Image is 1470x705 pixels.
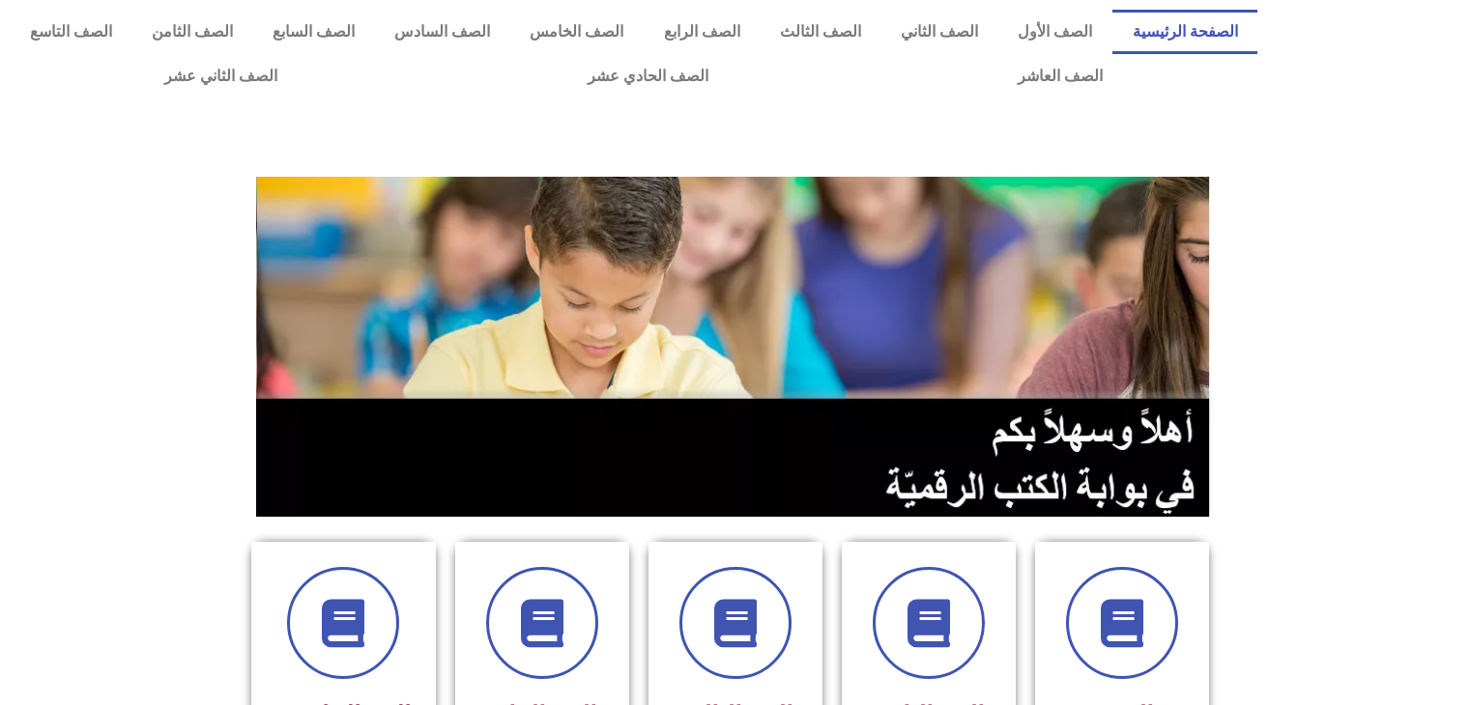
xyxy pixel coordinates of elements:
a: الصف الرابع [644,10,760,54]
a: الصفحة الرئيسية [1112,10,1257,54]
a: الصف الحادي عشر [432,54,862,99]
a: الصف السادس [375,10,510,54]
a: الصف الثاني [880,10,997,54]
a: الصف التاسع [10,10,131,54]
a: الصف الثاني عشر [10,54,432,99]
a: الصف الثامن [131,10,252,54]
a: الصف الخامس [510,10,644,54]
a: الصف الثالث [760,10,880,54]
a: الصف السابع [252,10,374,54]
a: الصف العاشر [863,54,1257,99]
a: الصف الأول [998,10,1112,54]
